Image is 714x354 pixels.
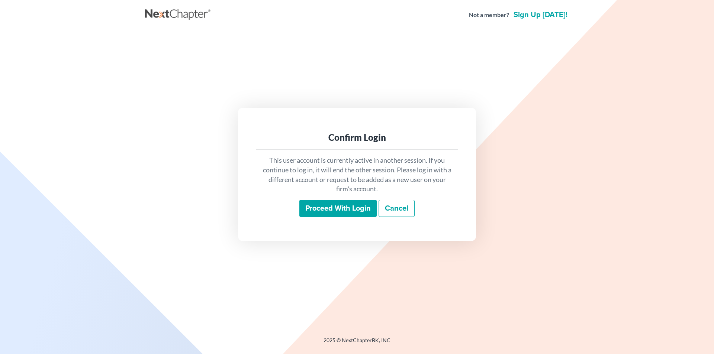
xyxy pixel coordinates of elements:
a: Cancel [379,200,415,217]
input: Proceed with login [299,200,377,217]
div: Confirm Login [262,131,452,143]
a: Sign up [DATE]! [512,11,569,19]
p: This user account is currently active in another session. If you continue to log in, it will end ... [262,156,452,194]
strong: Not a member? [469,11,509,19]
div: 2025 © NextChapterBK, INC [145,337,569,350]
